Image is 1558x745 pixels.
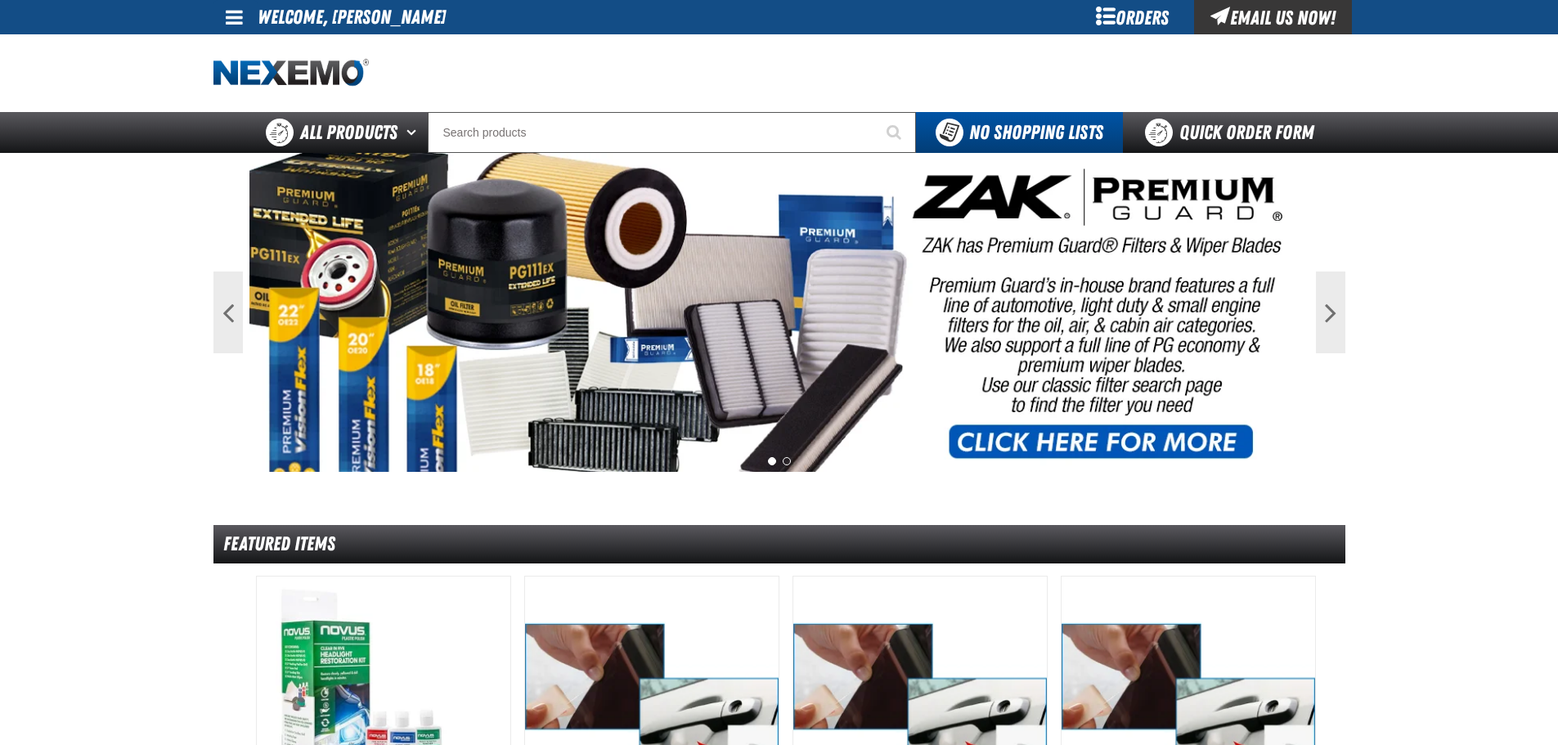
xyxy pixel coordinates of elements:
[428,112,916,153] input: Search
[1316,272,1345,353] button: Next
[213,272,243,353] button: Previous
[768,457,776,465] button: 1 of 2
[401,112,428,153] button: Open All Products pages
[783,457,791,465] button: 2 of 2
[300,118,397,147] span: All Products
[213,525,1345,563] div: Featured Items
[875,112,916,153] button: Start Searching
[969,121,1103,144] span: No Shopping Lists
[916,112,1123,153] button: You do not have available Shopping Lists. Open to Create a New List
[213,59,369,88] img: Nexemo logo
[249,153,1309,472] img: PG Filters & Wipers
[1123,112,1345,153] a: Quick Order Form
